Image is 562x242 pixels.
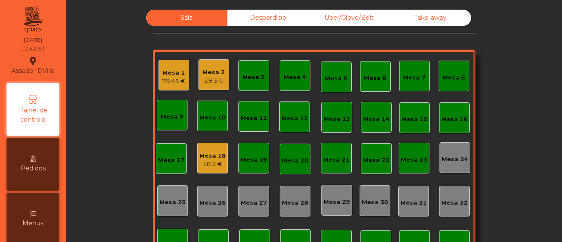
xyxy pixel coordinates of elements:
div: Desperdicio [227,10,309,26]
div: [DATE] [24,36,42,44]
div: Mesa 13 [324,115,350,123]
div: Mesa 32 [441,199,468,207]
div: Mesa 14 [363,115,389,123]
div: 18.2 € [199,160,226,169]
div: Mesa 6 [364,74,386,83]
div: Mesa 19 [241,155,267,164]
div: Mesa 31 [400,199,427,207]
span: Painel de controlo [9,106,57,124]
div: Mesa 16 [441,115,468,124]
div: Take away [390,10,471,26]
div: Mesa 10 [199,113,226,122]
div: Mesa 23 [401,155,427,164]
div: Mesa 3 [242,73,265,82]
div: Mesa 28 [282,199,308,207]
div: Mesa 9 [161,112,183,121]
div: Mesa 1 [162,69,185,77]
span: Pedidos [21,164,46,173]
i: location_on [28,56,38,66]
div: Mesa 24 [442,155,468,164]
div: Mesa 15 [401,115,428,124]
div: Mesa 20 [282,156,308,165]
div: Mesa 4 [284,73,306,82]
div: Mesa 8 [443,73,465,82]
div: Mesa 7 [403,73,425,82]
div: Sala [146,10,227,26]
div: Mesa 21 [323,155,349,164]
span: Menus [22,219,43,228]
img: qpiato [22,4,43,35]
div: Mesa 22 [363,156,389,165]
div: Mesa 11 [241,114,267,123]
div: Mesa 18 [199,152,226,160]
div: 79.45 € [162,77,185,86]
div: Mesa 5 [325,74,347,83]
div: Mesa 26 [199,199,226,207]
div: Mesa 12 [281,114,308,123]
div: Uber/Glovo/Bolt [309,10,390,26]
div: 12:42:53 [21,45,45,53]
div: Mesa 27 [241,199,267,207]
div: 29.3 € [202,76,225,85]
div: Mesa 2 [202,68,225,77]
div: Mesa 30 [362,198,388,207]
div: Assador DVilla [11,54,54,76]
div: Mesa 17 [158,156,184,165]
div: Mesa 29 [324,198,350,206]
div: Mesa 25 [159,198,186,207]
